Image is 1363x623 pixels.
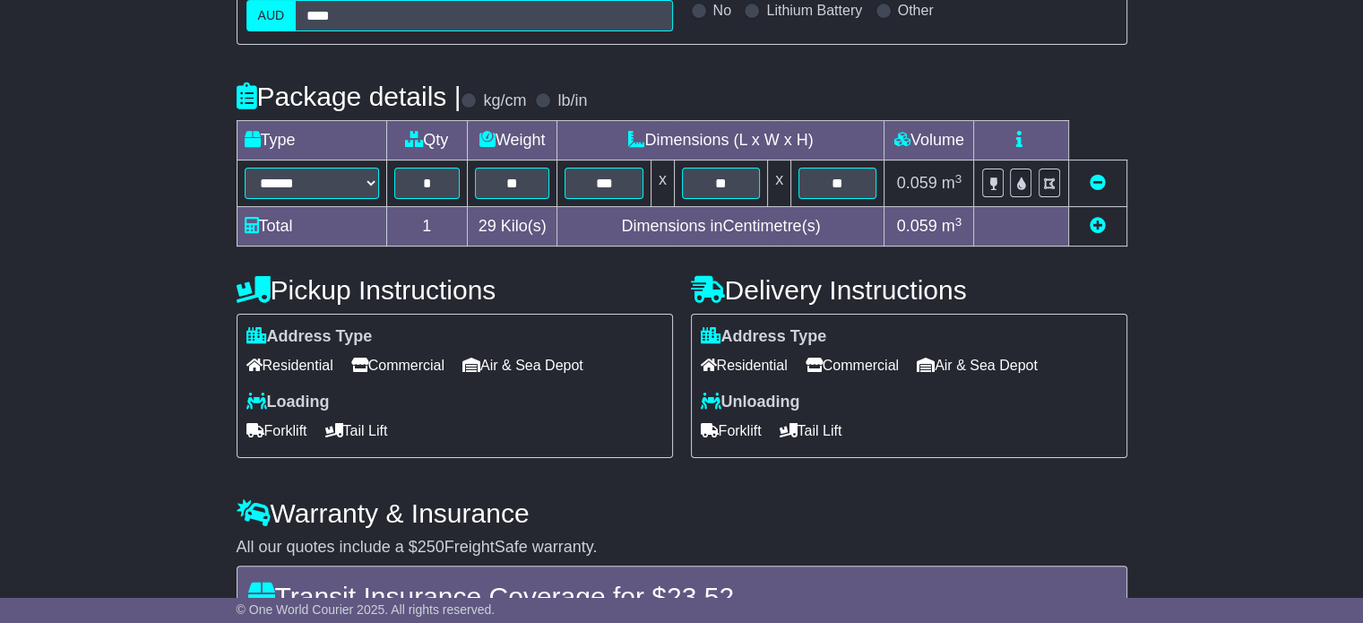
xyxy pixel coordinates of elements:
span: m [942,217,962,235]
span: 23.52 [667,582,734,611]
span: Forklift [701,417,762,445]
span: Tail Lift [780,417,842,445]
td: Dimensions in Centimetre(s) [557,207,884,247]
span: Commercial [351,351,444,379]
td: Qty [386,121,467,160]
a: Add new item [1090,217,1106,235]
span: Residential [701,351,788,379]
span: © One World Courier 2025. All rights reserved. [237,602,496,617]
span: 0.059 [897,174,937,192]
h4: Delivery Instructions [691,275,1127,305]
span: 0.059 [897,217,937,235]
label: Lithium Battery [766,2,862,19]
h4: Package details | [237,82,462,111]
td: Dimensions (L x W x H) [557,121,884,160]
td: Weight [467,121,557,160]
span: Residential [246,351,333,379]
span: Air & Sea Depot [462,351,583,379]
td: x [768,160,791,207]
span: 29 [479,217,496,235]
span: Commercial [806,351,899,379]
td: Kilo(s) [467,207,557,247]
sup: 3 [955,215,962,229]
h4: Warranty & Insurance [237,498,1127,528]
label: Unloading [701,393,800,412]
td: Volume [884,121,974,160]
label: Loading [246,393,330,412]
span: Tail Lift [325,417,388,445]
div: All our quotes include a $ FreightSafe warranty. [237,538,1127,558]
td: x [651,160,674,207]
a: Remove this item [1090,174,1106,192]
td: Total [237,207,386,247]
span: Air & Sea Depot [917,351,1038,379]
label: Other [898,2,934,19]
span: m [942,174,962,192]
sup: 3 [955,172,962,186]
label: Address Type [701,327,827,347]
span: Forklift [246,417,307,445]
td: Type [237,121,386,160]
h4: Pickup Instructions [237,275,673,305]
h4: Transit Insurance Coverage for $ [248,582,1116,611]
span: 250 [418,538,444,556]
label: lb/in [557,91,587,111]
label: Address Type [246,327,373,347]
td: 1 [386,207,467,247]
label: kg/cm [483,91,526,111]
label: No [713,2,731,19]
